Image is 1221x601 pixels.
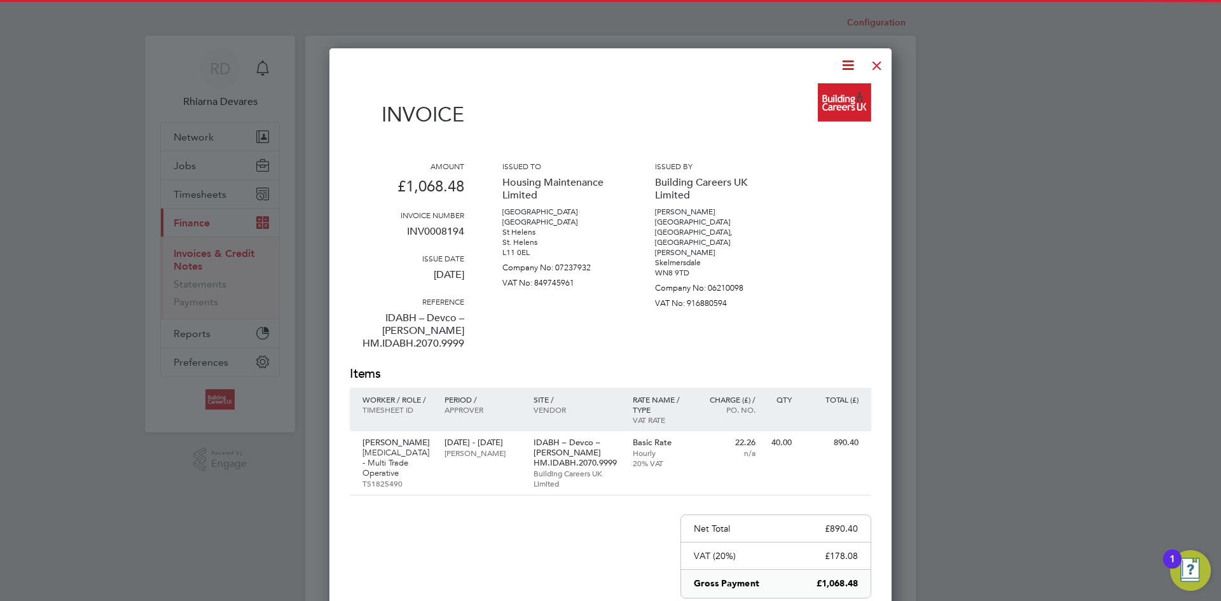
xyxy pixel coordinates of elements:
[655,171,769,207] p: Building Careers UK Limited
[655,207,769,237] p: [PERSON_NAME][GEOGRAPHIC_DATA] [GEOGRAPHIC_DATA],
[445,438,520,448] p: [DATE] - [DATE]
[633,448,688,458] p: Hourly
[633,438,688,448] p: Basic Rate
[502,258,617,273] p: Company No: 07237932
[818,83,871,121] img: buildingcareersuk-logo-remittance.png
[694,523,730,534] p: Net Total
[633,415,688,425] p: VAT rate
[655,237,769,258] p: [GEOGRAPHIC_DATA][PERSON_NAME]
[694,577,759,590] p: Gross Payment
[534,468,620,488] p: Building Careers UK Limited
[1169,559,1175,576] div: 1
[350,296,464,307] h3: Reference
[534,394,620,404] p: Site /
[350,253,464,263] h3: Issue date
[700,394,755,404] p: Charge (£) /
[502,217,617,227] p: [GEOGRAPHIC_DATA]
[700,448,755,458] p: n/a
[655,278,769,293] p: Company No: 06210098
[502,207,617,217] p: [GEOGRAPHIC_DATA]
[655,161,769,171] h3: Issued by
[502,171,617,207] p: Housing Maintenance Limited
[825,523,858,534] p: £890.40
[502,247,617,258] p: L11 0EL
[350,161,464,171] h3: Amount
[362,438,432,448] p: [PERSON_NAME]
[700,438,755,448] p: 22.26
[362,394,432,404] p: Worker / Role /
[350,263,464,296] p: [DATE]
[445,394,520,404] p: Period /
[768,438,792,448] p: 40.00
[350,171,464,210] p: £1,068.48
[350,210,464,220] h3: Invoice number
[362,404,432,415] p: Timesheet ID
[445,448,520,458] p: [PERSON_NAME]
[502,227,617,237] p: St Helens
[655,258,769,268] p: Skelmersdale
[655,293,769,308] p: VAT No: 916880594
[350,365,871,383] h2: Items
[1170,550,1211,591] button: Open Resource Center, 1 new notification
[633,394,688,415] p: Rate name / type
[502,161,617,171] h3: Issued to
[694,550,736,562] p: VAT (20%)
[768,394,792,404] p: QTY
[350,220,464,253] p: INV0008194
[700,404,755,415] p: Po. No.
[350,307,464,365] p: IDABH – Devco – [PERSON_NAME] HM.IDABH.2070.9999
[502,237,617,247] p: St. Helens
[350,102,464,127] h1: Invoice
[362,478,432,488] p: TS1825490
[804,438,859,448] p: 890.40
[804,394,859,404] p: Total (£)
[445,404,520,415] p: Approver
[633,458,688,468] p: 20% VAT
[825,550,858,562] p: £178.08
[502,273,617,288] p: VAT No: 849745961
[534,404,620,415] p: Vendor
[362,448,432,478] p: [MEDICAL_DATA] - Multi Trade Operative
[817,577,858,590] p: £1,068.48
[534,438,620,468] p: IDABH – Devco – [PERSON_NAME] HM.IDABH.2070.9999
[655,268,769,278] p: WN8 9TD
